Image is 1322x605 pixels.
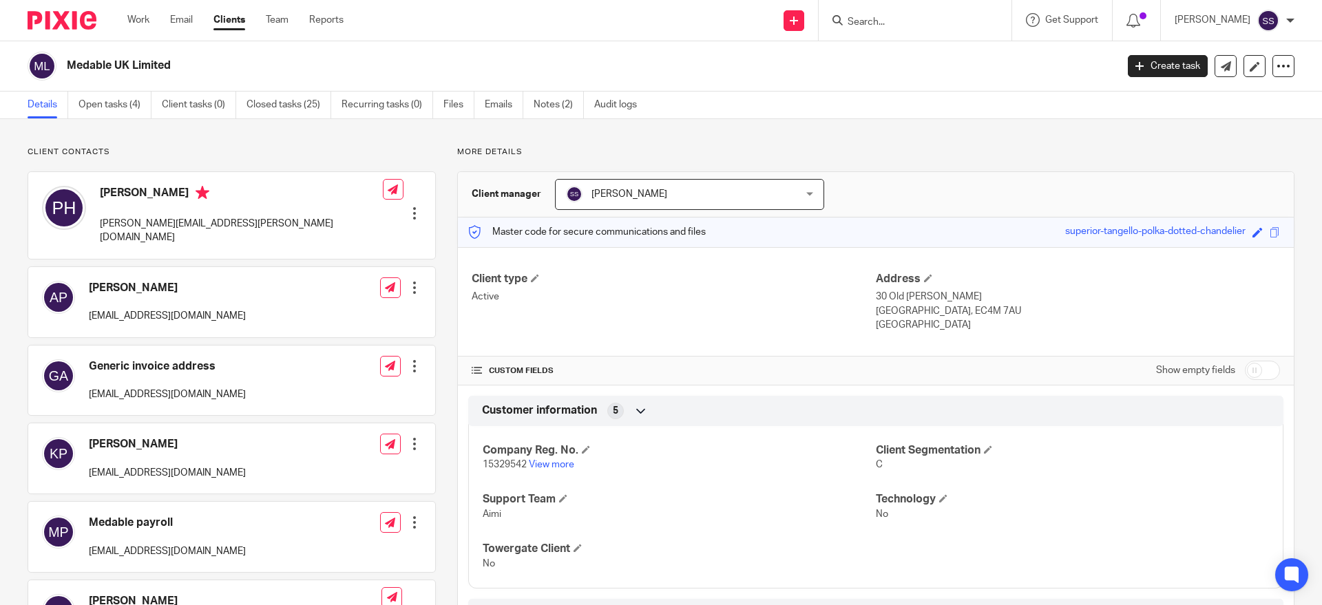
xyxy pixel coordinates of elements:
a: Notes (2) [534,92,584,118]
a: Email [170,13,193,27]
h4: Client Segmentation [876,443,1269,458]
h4: Towergate Client [483,542,876,556]
h4: Technology [876,492,1269,507]
div: superior-tangello-polka-dotted-chandelier [1065,224,1246,240]
p: Master code for secure communications and files [468,225,706,239]
a: Audit logs [594,92,647,118]
a: Clients [213,13,245,27]
a: View more [529,460,574,469]
img: svg%3E [42,359,75,392]
img: svg%3E [42,186,86,230]
input: Search [846,17,970,29]
a: Work [127,13,149,27]
img: svg%3E [42,281,75,314]
span: 15329542 [483,460,527,469]
h4: Medable payroll [89,516,246,530]
p: Active [472,290,876,304]
p: [PERSON_NAME][EMAIL_ADDRESS][PERSON_NAME][DOMAIN_NAME] [100,217,383,245]
h3: Client manager [472,187,541,201]
p: [EMAIL_ADDRESS][DOMAIN_NAME] [89,309,246,323]
a: Open tasks (4) [78,92,151,118]
h4: [PERSON_NAME] [100,186,383,203]
p: [EMAIL_ADDRESS][DOMAIN_NAME] [89,388,246,401]
label: Show empty fields [1156,363,1235,377]
h4: [PERSON_NAME] [89,437,246,452]
i: Primary [196,186,209,200]
a: Client tasks (0) [162,92,236,118]
span: Customer information [482,403,597,418]
h4: Support Team [483,492,876,507]
a: Closed tasks (25) [246,92,331,118]
span: C [876,460,883,469]
p: More details [457,147,1294,158]
a: Files [443,92,474,118]
span: Aimi [483,509,501,519]
img: svg%3E [28,52,56,81]
h4: Company Reg. No. [483,443,876,458]
img: Pixie [28,11,96,30]
a: Team [266,13,288,27]
img: svg%3E [42,437,75,470]
h4: Client type [472,272,876,286]
a: Details [28,92,68,118]
h4: [PERSON_NAME] [89,281,246,295]
p: [EMAIL_ADDRESS][DOMAIN_NAME] [89,466,246,480]
img: svg%3E [566,186,583,202]
a: Recurring tasks (0) [342,92,433,118]
p: [EMAIL_ADDRESS][DOMAIN_NAME] [89,544,246,558]
p: Client contacts [28,147,436,158]
span: Get Support [1045,15,1098,25]
span: No [483,559,495,569]
img: svg%3E [1257,10,1279,32]
p: [PERSON_NAME] [1175,13,1250,27]
p: [GEOGRAPHIC_DATA], EC4M 7AU [876,304,1280,318]
p: [GEOGRAPHIC_DATA] [876,318,1280,332]
h4: CUSTOM FIELDS [472,365,876,376]
h2: Medable UK Limited [67,59,899,73]
a: Create task [1128,55,1208,77]
img: svg%3E [42,516,75,549]
a: Reports [309,13,344,27]
span: No [876,509,888,519]
span: [PERSON_NAME] [591,189,667,199]
span: 5 [613,404,618,418]
h4: Generic invoice address [89,359,246,374]
h4: Address [876,272,1280,286]
a: Emails [485,92,523,118]
p: 30 Old [PERSON_NAME] [876,290,1280,304]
